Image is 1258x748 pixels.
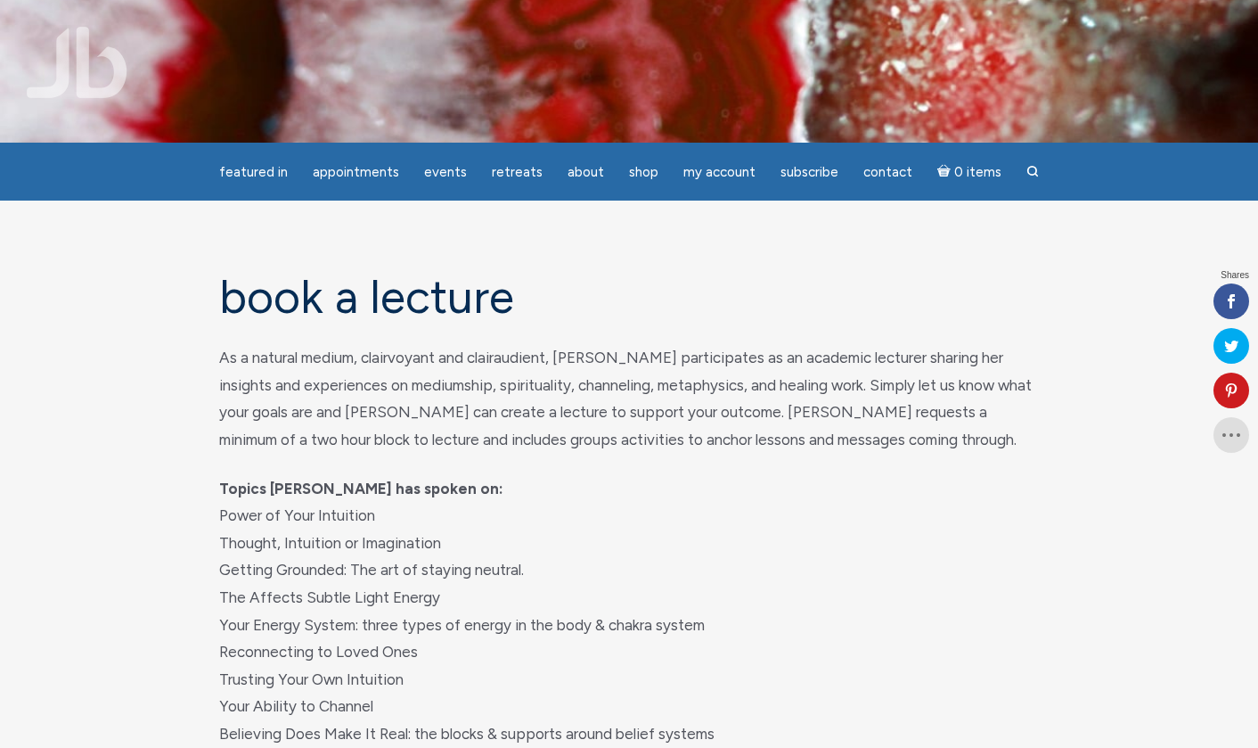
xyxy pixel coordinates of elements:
span: Shares [1221,271,1249,280]
span: Contact [863,164,912,180]
a: Events [413,155,478,190]
a: My Account [673,155,766,190]
a: Retreats [481,155,553,190]
a: Appointments [302,155,410,190]
img: Jamie Butler. The Everyday Medium [27,27,127,98]
span: My Account [683,164,756,180]
span: Retreats [492,164,543,180]
a: Contact [853,155,923,190]
a: Subscribe [770,155,849,190]
span: Appointments [313,164,399,180]
a: Shop [618,155,669,190]
span: Subscribe [780,164,838,180]
a: featured in [208,155,298,190]
p: Power of Your Intuition Thought, Intuition or Imagination Getting Grounded: The art of staying ne... [219,475,1039,748]
a: Cart0 items [927,153,1012,190]
i: Cart [937,164,954,180]
span: Shop [629,164,658,180]
span: About [568,164,604,180]
strong: Topics [PERSON_NAME] has spoken on: [219,480,503,497]
span: 0 items [954,166,1001,179]
h1: Book a Lecture [219,272,1039,323]
p: As a natural medium, clairvoyant and clairaudient, [PERSON_NAME] participates as an academic lect... [219,344,1039,453]
span: Events [424,164,467,180]
span: featured in [219,164,288,180]
a: About [557,155,615,190]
